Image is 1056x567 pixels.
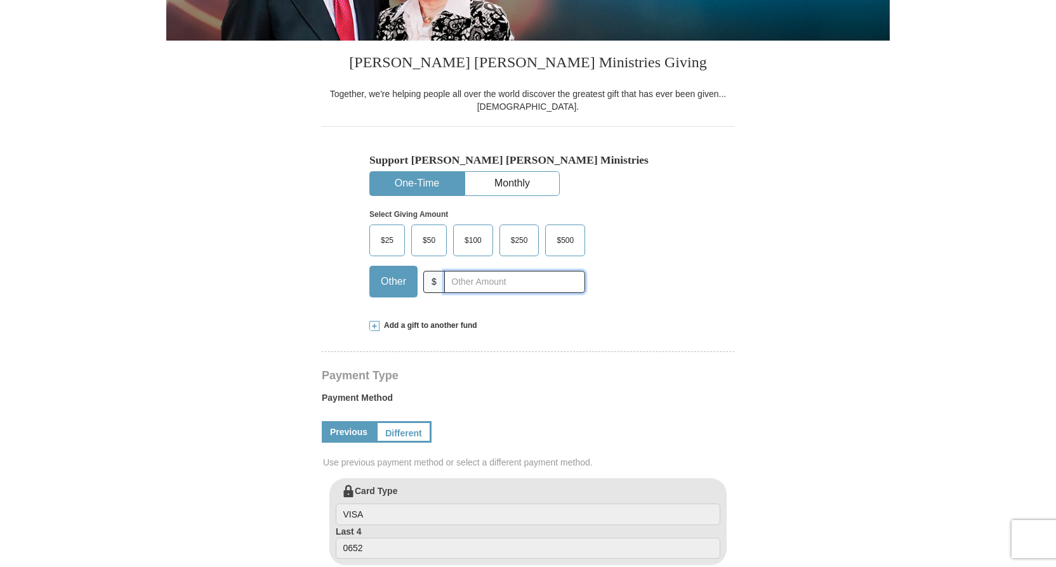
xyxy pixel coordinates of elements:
strong: Select Giving Amount [369,210,448,219]
span: $25 [374,231,400,250]
h5: Support [PERSON_NAME] [PERSON_NAME] Ministries [369,153,687,167]
input: Other Amount [444,271,585,293]
span: $100 [458,231,488,250]
h3: [PERSON_NAME] [PERSON_NAME] Ministries Giving [322,41,734,88]
label: Payment Method [322,391,734,410]
input: Card Type [336,504,720,525]
span: $ [423,271,445,293]
span: Use previous payment method or select a different payment method. [323,456,736,469]
span: $50 [416,231,442,250]
div: Together, we're helping people all over the world discover the greatest gift that has ever been g... [322,88,734,113]
span: $500 [550,231,580,250]
a: Previous [322,421,376,443]
label: Last 4 [336,525,720,559]
span: Other [374,272,412,291]
span: $250 [505,231,534,250]
button: Monthly [465,172,559,195]
span: Add a gift to another fund [379,320,477,331]
h4: Payment Type [322,370,734,381]
a: Different [376,421,432,443]
label: Card Type [336,485,720,525]
input: Last 4 [336,538,720,559]
button: One-Time [370,172,464,195]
